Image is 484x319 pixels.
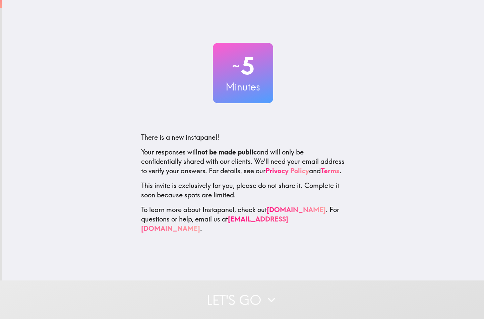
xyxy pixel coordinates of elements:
p: To learn more about Instapanel, check out . For questions or help, email us at . [141,205,345,233]
p: Your responses will and will only be confidentially shared with our clients. We'll need your emai... [141,147,345,176]
a: [EMAIL_ADDRESS][DOMAIN_NAME] [141,215,288,233]
b: not be made public [197,148,257,156]
h2: 5 [213,52,273,80]
span: ~ [231,56,241,76]
span: There is a new instapanel! [141,133,219,141]
h3: Minutes [213,80,273,94]
a: Privacy Policy [265,167,309,175]
a: [DOMAIN_NAME] [267,205,326,214]
a: Terms [321,167,340,175]
p: This invite is exclusively for you, please do not share it. Complete it soon because spots are li... [141,181,345,200]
